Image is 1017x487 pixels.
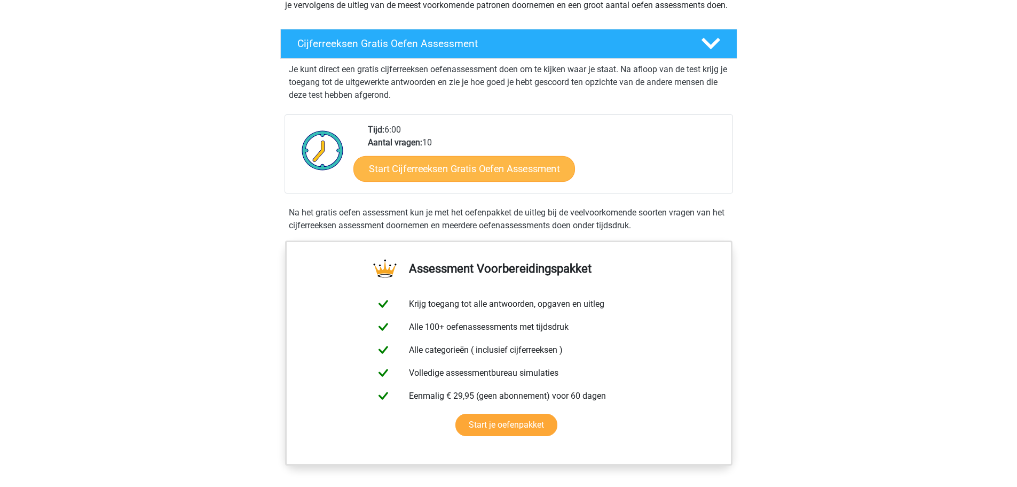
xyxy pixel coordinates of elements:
[276,29,742,59] a: Cijferreeksen Gratis Oefen Assessment
[455,414,557,436] a: Start je oefenpakket
[368,125,384,135] b: Tijd:
[296,123,350,177] img: Klok
[360,123,732,193] div: 6:00 10
[353,156,575,181] a: Start Cijferreeksen Gratis Oefen Assessment
[289,63,729,102] p: Je kunt direct een gratis cijferreeksen oefenassessment doen om te kijken waar je staat. Na afloo...
[297,37,684,50] h4: Cijferreeksen Gratis Oefen Assessment
[285,206,733,232] div: Na het gratis oefen assessment kun je met het oefenpakket de uitleg bij de veelvoorkomende soorte...
[368,137,422,148] b: Aantal vragen:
